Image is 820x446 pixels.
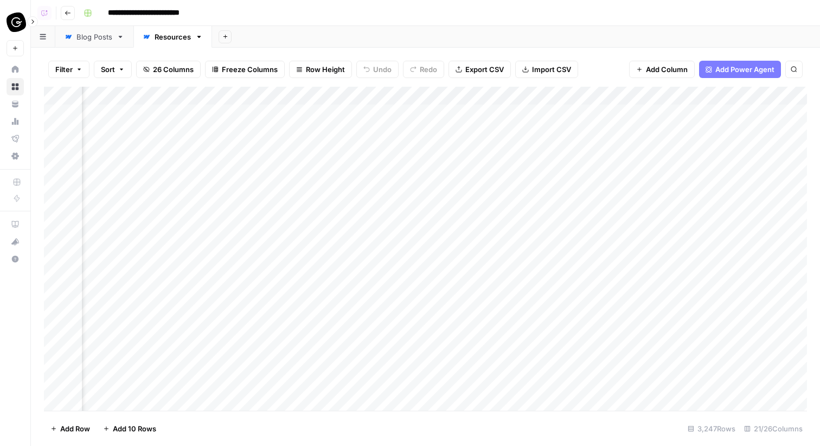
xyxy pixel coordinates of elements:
span: Add Power Agent [715,64,774,75]
a: Resources [133,26,212,48]
button: Add 10 Rows [97,420,163,437]
button: Filter [48,61,89,78]
button: Row Height [289,61,352,78]
a: Your Data [7,95,24,113]
span: Export CSV [465,64,504,75]
button: Redo [403,61,444,78]
button: Undo [356,61,399,78]
img: Guru Logo [7,12,26,32]
button: Sort [94,61,132,78]
a: Home [7,61,24,78]
span: Add Column [646,64,688,75]
a: Settings [7,147,24,165]
button: Export CSV [449,61,511,78]
span: Redo [420,64,437,75]
button: Freeze Columns [205,61,285,78]
div: 3,247 Rows [683,420,740,437]
button: What's new? [7,233,24,250]
a: Blog Posts [55,26,133,48]
a: Flightpath [7,130,24,147]
button: Add Column [629,61,695,78]
span: 26 Columns [153,64,194,75]
span: Add 10 Rows [113,423,156,434]
div: 21/26 Columns [740,420,807,437]
div: What's new? [7,234,23,250]
button: Add Power Agent [699,61,781,78]
button: Add Row [44,420,97,437]
span: Undo [373,64,392,75]
span: Filter [55,64,73,75]
a: Usage [7,113,24,130]
span: Sort [101,64,115,75]
span: Row Height [306,64,345,75]
button: Import CSV [515,61,578,78]
button: Workspace: Guru [7,9,24,36]
button: 26 Columns [136,61,201,78]
span: Add Row [60,423,90,434]
div: Blog Posts [76,31,112,42]
a: Browse [7,78,24,95]
div: Resources [155,31,191,42]
span: Freeze Columns [222,64,278,75]
span: Import CSV [532,64,571,75]
a: AirOps Academy [7,216,24,233]
button: Help + Support [7,250,24,268]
